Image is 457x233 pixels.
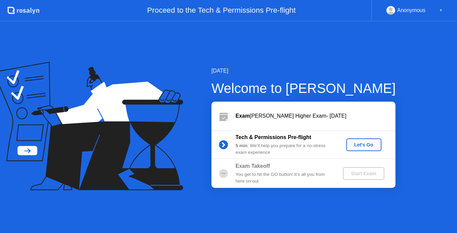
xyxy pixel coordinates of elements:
[397,6,426,15] div: Anonymous
[236,143,248,148] b: 5 min
[346,171,381,176] div: Start Exam
[349,142,379,147] div: Let's Go
[236,113,250,119] b: Exam
[236,171,332,185] div: You get to hit the GO button! It’s all you from here on out
[236,163,270,169] b: Exam Takeoff
[343,167,384,180] button: Start Exam
[439,6,443,15] div: ▼
[236,142,332,156] div: : We’ll help you prepare for a no-stress exam experience
[211,78,396,98] div: Welcome to [PERSON_NAME]
[236,112,395,120] div: [PERSON_NAME] Higher Exam- [DATE]
[236,134,311,140] b: Tech & Permissions Pre-flight
[346,138,381,151] button: Let's Go
[211,67,396,75] div: [DATE]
